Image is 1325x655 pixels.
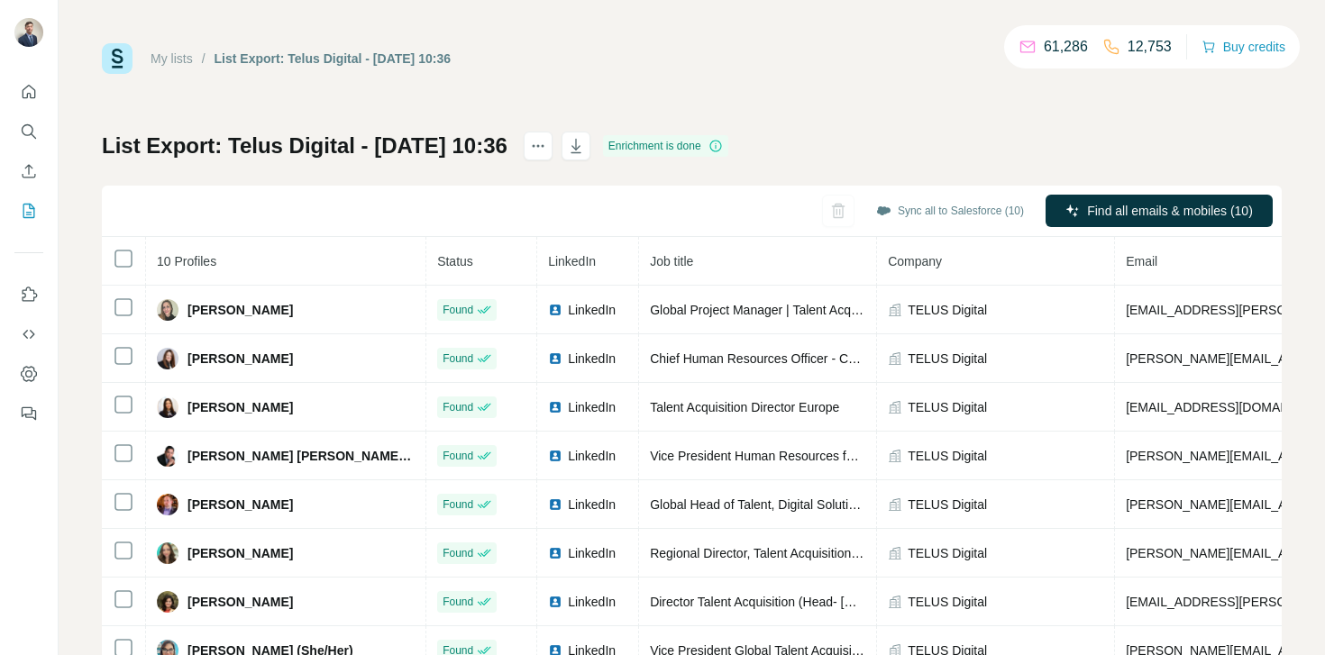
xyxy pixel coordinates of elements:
[157,542,178,564] img: Avatar
[437,254,473,268] span: Status
[187,447,415,465] span: [PERSON_NAME] [PERSON_NAME], FPM
[864,197,1037,224] button: Sync all to Salesforce (10)
[14,155,43,187] button: Enrich CSV
[908,496,987,514] span: TELUS Digital
[568,301,616,319] span: LinkedIn
[908,350,987,368] span: TELUS Digital
[650,303,890,317] span: Global Project Manager | Talent Acquisition
[14,18,43,47] img: Avatar
[568,593,616,611] span: LinkedIn
[187,593,293,611] span: [PERSON_NAME]
[888,254,942,268] span: Company
[548,400,562,414] img: LinkedIn logo
[157,494,178,515] img: Avatar
[568,447,616,465] span: LinkedIn
[157,396,178,418] img: Avatar
[548,254,596,268] span: LinkedIn
[187,496,293,514] span: [PERSON_NAME]
[548,449,562,463] img: LinkedIn logo
[568,398,616,416] span: LinkedIn
[157,299,178,321] img: Avatar
[157,254,216,268] span: 10 Profiles
[908,593,987,611] span: TELUS Digital
[202,50,206,68] li: /
[443,399,473,415] span: Found
[1126,254,1157,268] span: Email
[102,43,132,74] img: Surfe Logo
[908,544,987,562] span: TELUS Digital
[908,301,987,319] span: TELUS Digital
[548,546,562,560] img: LinkedIn logo
[650,449,984,463] span: Vice President Human Resources for APAC & Africa Region
[650,400,839,414] span: Talent Acquisition Director Europe
[443,594,473,610] span: Found
[548,351,562,366] img: LinkedIn logo
[548,497,562,512] img: LinkedIn logo
[443,302,473,318] span: Found
[650,595,976,609] span: Director Talent Acquisition (Head- [GEOGRAPHIC_DATA])
[443,496,473,513] span: Found
[14,76,43,108] button: Quick start
[157,591,178,613] img: Avatar
[215,50,451,68] div: List Export: Telus Digital - [DATE] 10:36
[568,544,616,562] span: LinkedIn
[187,398,293,416] span: [PERSON_NAME]
[187,301,293,319] span: [PERSON_NAME]
[14,278,43,311] button: Use Surfe on LinkedIn
[14,115,43,148] button: Search
[524,132,553,160] button: actions
[908,447,987,465] span: TELUS Digital
[151,51,193,66] a: My lists
[443,545,473,561] span: Found
[548,303,562,317] img: LinkedIn logo
[443,448,473,464] span: Found
[548,595,562,609] img: LinkedIn logo
[568,350,616,368] span: LinkedIn
[908,398,987,416] span: TELUS Digital
[1202,34,1285,59] button: Buy credits
[187,544,293,562] span: [PERSON_NAME]
[157,348,178,369] img: Avatar
[1087,202,1253,220] span: Find all emails & mobiles (10)
[1044,36,1088,58] p: 61,286
[14,318,43,350] button: Use Surfe API
[443,350,473,367] span: Found
[14,358,43,390] button: Dashboard
[187,350,293,368] span: [PERSON_NAME]
[603,135,728,157] div: Enrichment is done
[1128,36,1172,58] p: 12,753
[14,397,43,430] button: Feedback
[650,497,869,512] span: Global Head of Talent, Digital Solutions
[1046,195,1273,227] button: Find all emails & mobiles (10)
[650,546,993,560] span: Regional Director, Talent Acquisition - [GEOGRAPHIC_DATA]
[157,445,178,467] img: Avatar
[102,132,507,160] h1: List Export: Telus Digital - [DATE] 10:36
[650,351,981,366] span: Chief Human Resources Officer - CX - AI - Digital Solutions
[14,195,43,227] button: My lists
[650,254,693,268] span: Job title
[568,496,616,514] span: LinkedIn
